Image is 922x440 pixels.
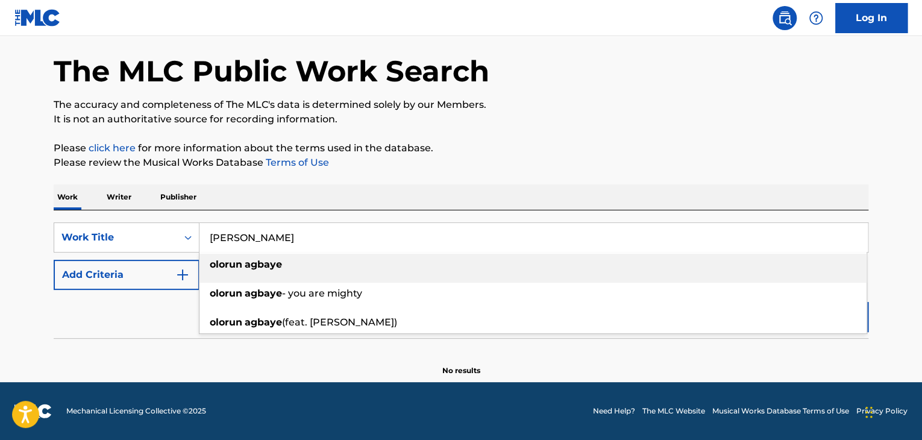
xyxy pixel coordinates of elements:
div: Drag [865,394,873,430]
a: Terms of Use [263,157,329,168]
p: Publisher [157,184,200,210]
strong: agbaye [245,316,282,328]
p: Please for more information about the terms used in the database. [54,141,868,156]
span: (feat. [PERSON_NAME]) [282,316,397,328]
span: - you are mighty [282,288,362,299]
p: Writer [103,184,135,210]
a: Public Search [773,6,797,30]
img: search [777,11,792,25]
form: Search Form [54,222,868,338]
p: Work [54,184,81,210]
img: MLC Logo [14,9,61,27]
button: Add Criteria [54,260,199,290]
p: No results [442,351,480,376]
a: Need Help? [593,406,635,416]
iframe: Chat Widget [862,382,922,440]
strong: olorun [210,316,242,328]
div: Help [804,6,828,30]
a: Musical Works Database Terms of Use [712,406,849,416]
a: Log In [835,3,908,33]
a: click here [89,142,136,154]
div: Work Title [61,230,170,245]
strong: olorun [210,288,242,299]
h1: The MLC Public Work Search [54,53,489,89]
strong: olorun [210,259,242,270]
p: The accuracy and completeness of The MLC's data is determined solely by our Members. [54,98,868,112]
strong: agbaye [245,288,282,299]
img: help [809,11,823,25]
img: 9d2ae6d4665cec9f34b9.svg [175,268,190,282]
a: Privacy Policy [856,406,908,416]
span: Mechanical Licensing Collective © 2025 [66,406,206,416]
img: logo [14,404,52,418]
a: The MLC Website [642,406,705,416]
strong: agbaye [245,259,282,270]
p: Please review the Musical Works Database [54,156,868,170]
p: It is not an authoritative source for recording information. [54,112,868,127]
